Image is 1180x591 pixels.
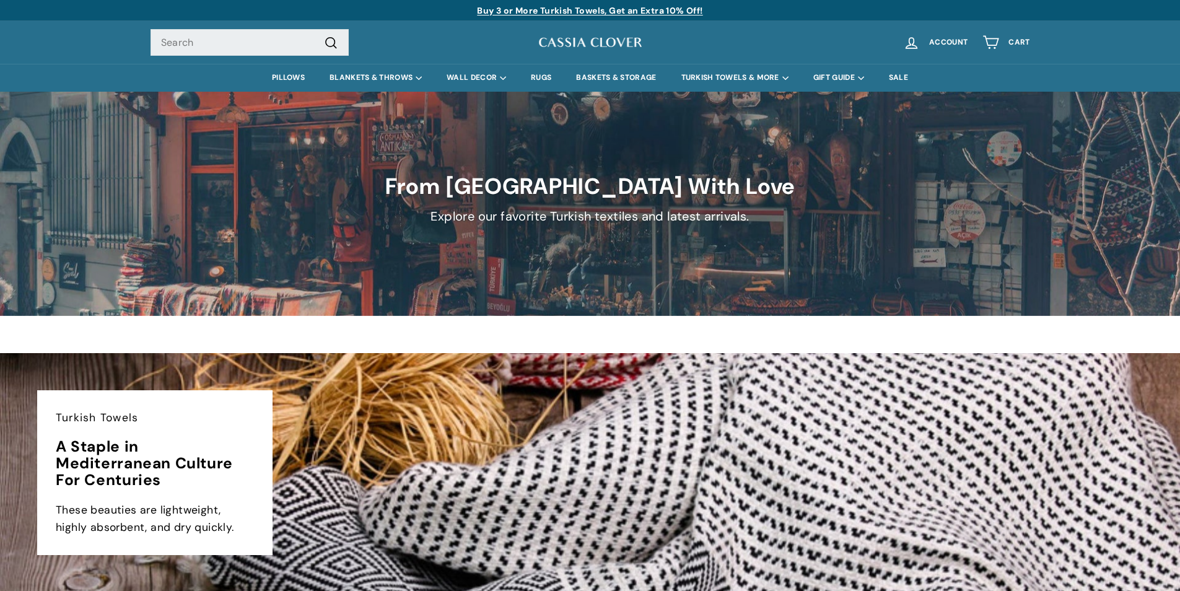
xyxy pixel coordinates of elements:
h2: From [GEOGRAPHIC_DATA] With Love [82,174,1097,199]
summary: WALL DECOR [434,64,518,92]
div: Explore our favorite Turkish textiles and latest arrivals. [82,206,1097,226]
a: Cart [975,24,1037,61]
summary: GIFT GUIDE [801,64,876,92]
div: Primary [126,64,1055,92]
a: SALE [876,64,920,92]
summary: BLANKETS & THROWS [317,64,434,92]
p: These beauties are lightweight, highly absorbent, and dry quickly. [56,501,254,536]
input: Search [151,29,349,56]
span: Cart [1008,38,1029,46]
summary: TURKISH TOWELS & MORE [669,64,801,92]
p: A Staple in Mediterranean Culture For Centuries [56,439,254,489]
a: Account [896,24,975,61]
p: Turkish Towels [56,409,254,426]
a: RUGS [518,64,564,92]
span: Account [929,38,968,46]
a: Buy 3 or More Turkish Towels, Get an Extra 10% Off! [477,5,702,16]
a: BASKETS & STORAGE [564,64,668,92]
a: PILLOWS [260,64,317,92]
